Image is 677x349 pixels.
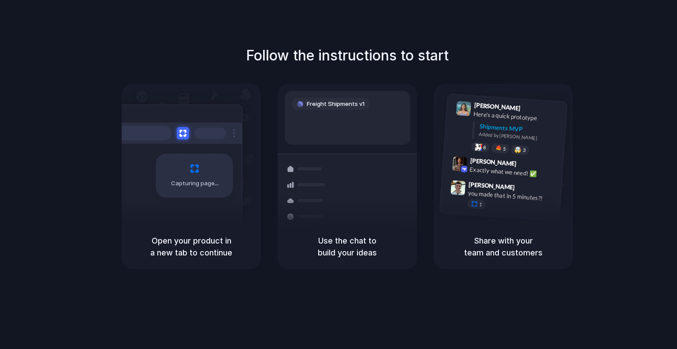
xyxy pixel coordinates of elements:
[171,179,220,188] span: Capturing page
[444,235,562,259] h5: Share with your team and customers
[288,235,406,259] h5: Use the chat to build your ideas
[517,184,536,194] span: 9:47 AM
[483,145,486,150] span: 8
[307,100,365,109] span: Freight Shipments v1
[246,45,449,66] h1: Follow the instructions to start
[479,202,482,207] span: 1
[514,146,522,153] div: 🤯
[479,131,560,143] div: Added by [PERSON_NAME]
[469,180,515,192] span: [PERSON_NAME]
[470,156,517,169] span: [PERSON_NAME]
[473,109,562,124] div: Here's a quick prototype
[469,165,558,180] div: Exactly what we need! ✅
[474,100,521,113] span: [PERSON_NAME]
[468,188,556,203] div: you made that in 5 minutes?!
[479,122,561,136] div: Shipments MVP
[523,148,526,153] span: 3
[519,160,537,170] span: 9:42 AM
[132,235,250,259] h5: Open your product in a new tab to continue
[523,105,541,115] span: 9:41 AM
[503,146,506,151] span: 5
